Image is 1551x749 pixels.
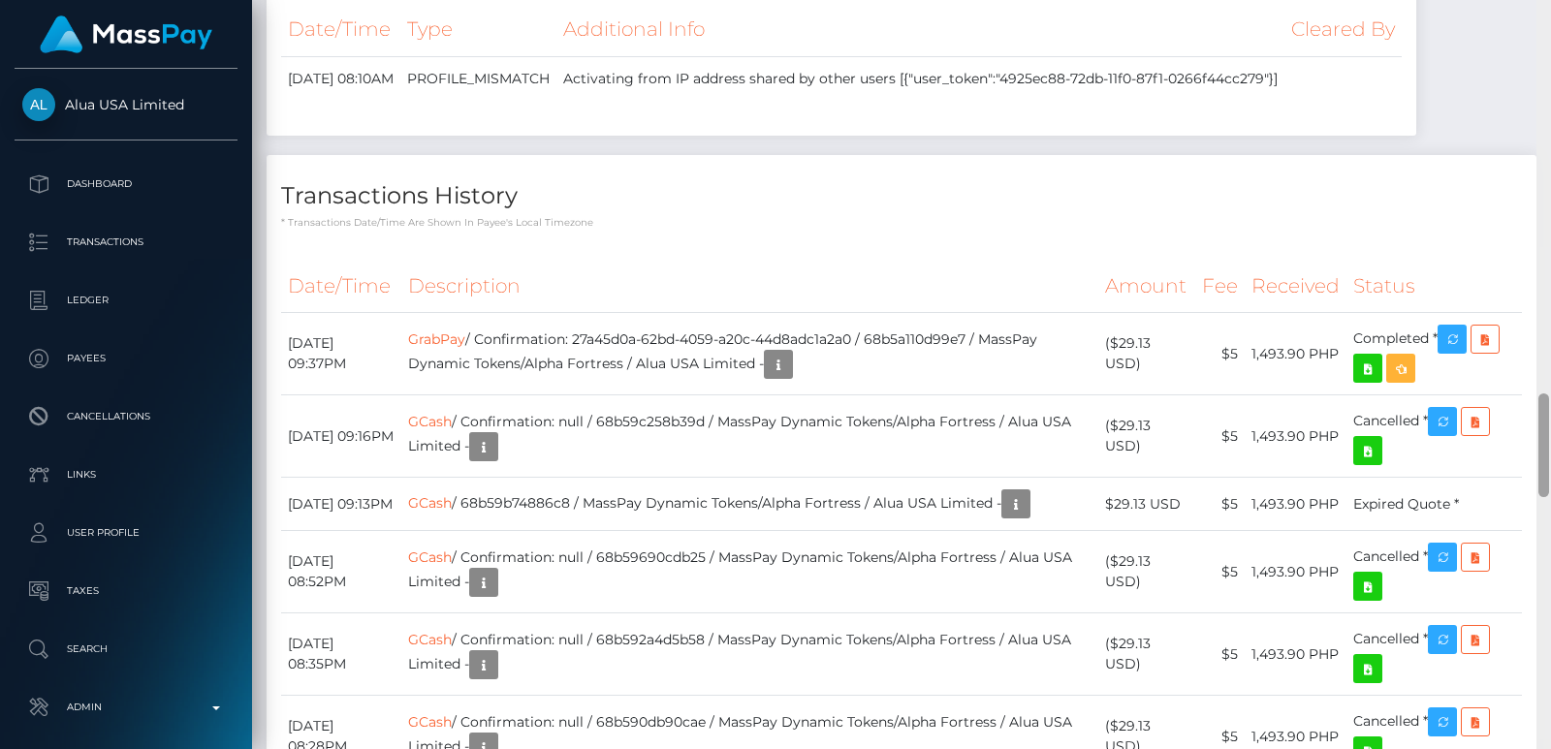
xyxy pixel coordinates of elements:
p: Dashboard [22,170,230,199]
td: ($29.13 USD) [1098,531,1196,613]
td: [DATE] 09:16PM [281,395,401,478]
td: 1,493.90 PHP [1245,613,1346,696]
h4: Transactions History [281,179,1522,213]
td: Cancelled * [1346,531,1522,613]
p: Transactions [22,228,230,257]
td: ($29.13 USD) [1098,395,1196,478]
th: Fee [1195,260,1245,313]
a: Taxes [15,567,237,615]
a: Cancellations [15,392,237,441]
a: GCash [408,713,452,731]
td: ($29.13 USD) [1098,313,1196,395]
th: Type [400,3,556,56]
p: Ledger [22,286,230,315]
td: $5 [1195,395,1245,478]
a: GCash [408,413,452,430]
p: Taxes [22,577,230,606]
a: GCash [408,631,452,648]
a: User Profile [15,509,237,557]
th: Additional Info [556,3,1284,56]
p: Payees [22,344,230,373]
td: $5 [1195,313,1245,395]
th: Amount [1098,260,1196,313]
td: ($29.13 USD) [1098,613,1196,696]
a: Search [15,625,237,673]
td: Activating from IP address shared by other users [{"user_token":"4925ec88-72db-11f0-87f1-0266f44c... [556,56,1284,101]
td: [DATE] 08:10AM [281,56,400,101]
td: $5 [1195,613,1245,696]
td: [DATE] 08:52PM [281,531,401,613]
th: Description [401,260,1098,313]
a: Transactions [15,218,237,266]
p: Links [22,460,230,489]
span: Alua USA Limited [15,96,237,113]
th: Date/Time [281,3,400,56]
td: 1,493.90 PHP [1245,313,1346,395]
th: Date/Time [281,260,401,313]
img: Alua USA Limited [22,88,55,121]
td: Cancelled * [1346,395,1522,478]
a: Dashboard [15,160,237,208]
td: Completed * [1346,313,1522,395]
td: [DATE] 09:37PM [281,313,401,395]
td: $5 [1195,478,1245,531]
p: Admin [22,693,230,722]
th: Cleared By [1284,3,1402,56]
td: [DATE] 09:13PM [281,478,401,531]
td: Expired Quote * [1346,478,1522,531]
p: * Transactions date/time are shown in payee's local timezone [281,215,1522,230]
td: / Confirmation: 27a45d0a-62bd-4059-a20c-44d8adc1a2a0 / 68b5a110d99e7 / MassPay Dynamic Tokens/Alp... [401,313,1098,395]
td: / Confirmation: null / 68b59690cdb25 / MassPay Dynamic Tokens/Alpha Fortress / Alua USA Limited - [401,531,1098,613]
a: Payees [15,334,237,383]
a: Links [15,451,237,499]
td: $5 [1195,531,1245,613]
a: GCash [408,548,452,566]
p: User Profile [22,518,230,547]
td: [DATE] 08:35PM [281,613,401,696]
td: 1,493.90 PHP [1245,395,1346,478]
td: PROFILE_MISMATCH [400,56,556,101]
td: 1,493.90 PHP [1245,478,1346,531]
td: 1,493.90 PHP [1245,531,1346,613]
td: $29.13 USD [1098,478,1196,531]
a: GrabPay [408,330,465,348]
td: Cancelled * [1346,613,1522,696]
a: Admin [15,683,237,732]
a: GCash [408,494,452,512]
p: Cancellations [22,402,230,431]
td: / Confirmation: null / 68b59c258b39d / MassPay Dynamic Tokens/Alpha Fortress / Alua USA Limited - [401,395,1098,478]
img: MassPay Logo [40,16,212,53]
a: Ledger [15,276,237,325]
th: Received [1245,260,1346,313]
td: / 68b59b74886c8 / MassPay Dynamic Tokens/Alpha Fortress / Alua USA Limited - [401,478,1098,531]
td: / Confirmation: null / 68b592a4d5b58 / MassPay Dynamic Tokens/Alpha Fortress / Alua USA Limited - [401,613,1098,696]
th: Status [1346,260,1522,313]
p: Search [22,635,230,664]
